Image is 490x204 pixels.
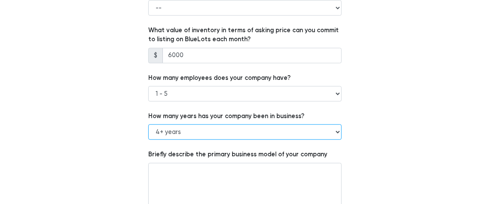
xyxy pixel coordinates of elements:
label: How many years has your company been in business? [148,112,304,121]
label: How many employees does your company have? [148,73,291,83]
input: 0 [162,48,342,63]
label: Briefly describe the primary business model of your company [148,150,327,159]
label: What value of inventory in terms of asking price can you commit to listing on BlueLots each month? [148,26,342,44]
span: $ [148,48,163,63]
